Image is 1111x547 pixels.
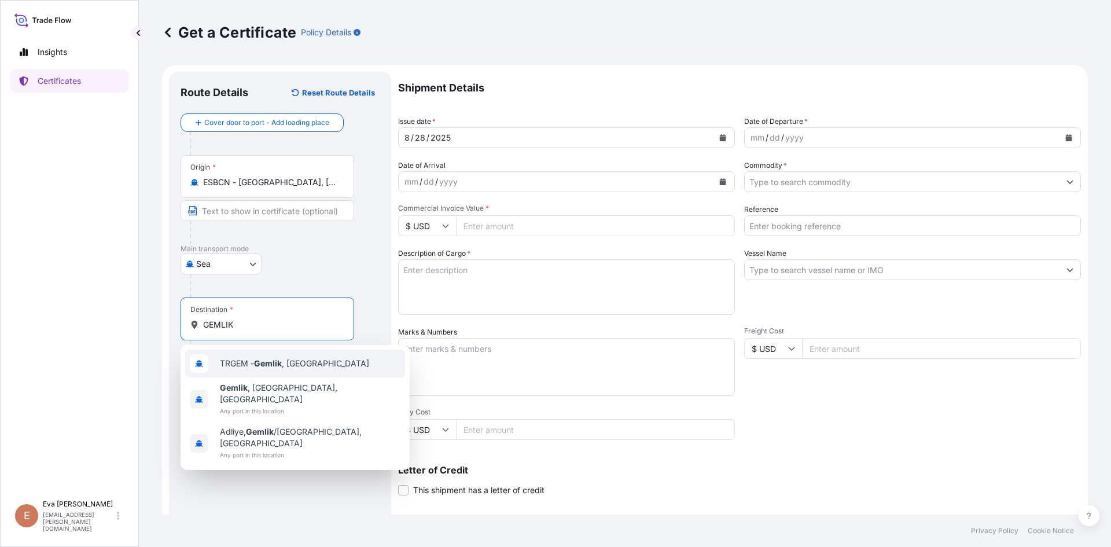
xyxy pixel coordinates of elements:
div: day, [414,131,426,145]
label: Commodity [744,160,787,171]
label: Description of Cargo [398,248,470,259]
div: / [766,131,768,145]
div: / [426,131,429,145]
p: Insights [38,46,67,58]
div: month, [749,131,766,145]
span: Sea [196,258,211,270]
input: Enter amount [802,338,1081,359]
span: Freight Cost [744,326,1081,336]
input: Enter amount [456,215,735,236]
p: [EMAIL_ADDRESS][PERSON_NAME][DOMAIN_NAME] [43,511,115,532]
div: Origin [190,163,216,172]
span: TRGEM - , [GEOGRAPHIC_DATA] [220,358,369,369]
label: Vessel Name [744,248,786,259]
span: Issue date [398,116,436,127]
input: Enter amount [456,419,735,440]
p: Cookie Notice [1028,526,1074,535]
div: / [411,131,414,145]
p: Route Details [181,86,248,100]
div: year, [784,131,805,145]
input: Type to search commodity [745,171,1060,192]
span: , [GEOGRAPHIC_DATA], [GEOGRAPHIC_DATA] [220,382,400,405]
p: Shipment Details [398,72,1081,104]
span: Adliye, /[GEOGRAPHIC_DATA], [GEOGRAPHIC_DATA] [220,426,400,449]
div: / [420,175,422,189]
button: Show suggestions [1060,259,1080,280]
input: Text to appear on certificate [181,200,354,221]
button: Calendar [1060,129,1078,147]
span: E [24,510,30,522]
span: Date of Departure [744,116,808,127]
button: Select transport [181,254,262,274]
p: Certificates [38,75,81,87]
p: Reset Route Details [302,87,375,98]
div: day, [768,131,781,145]
label: Marks & Numbers [398,326,457,338]
input: Destination [203,319,340,331]
span: This shipment has a letter of credit [413,484,545,496]
div: day, [422,175,435,189]
p: Policy Details [301,27,351,38]
div: month, [403,175,420,189]
p: Privacy Policy [971,526,1018,535]
b: Gemlik [220,383,248,392]
div: year, [438,175,459,189]
div: / [435,175,438,189]
b: Gemlik [254,358,282,368]
p: Get a Certificate [162,23,296,42]
b: Gemlik [246,427,274,436]
div: / [781,131,784,145]
div: month, [403,131,411,145]
input: Enter booking reference [744,215,1081,236]
label: Reference [744,204,778,215]
span: Cover door to port - Add loading place [204,117,329,129]
div: Destination [190,305,233,314]
p: Main transport mode [181,244,380,254]
span: Duty Cost [398,408,735,417]
input: Type to search vessel name or IMO [745,259,1060,280]
div: year, [429,131,452,145]
input: Origin [203,177,340,188]
span: Date of Arrival [398,160,446,171]
button: Calendar [713,129,732,147]
span: Any port in this location [220,405,400,417]
span: Commercial Invoice Value [398,204,735,213]
button: Show suggestions [1060,171,1080,192]
p: Letter of Credit [398,465,1081,475]
span: Any port in this location [220,449,400,461]
p: Eva [PERSON_NAME] [43,500,115,509]
div: Show suggestions [181,345,410,470]
button: Calendar [713,172,732,191]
